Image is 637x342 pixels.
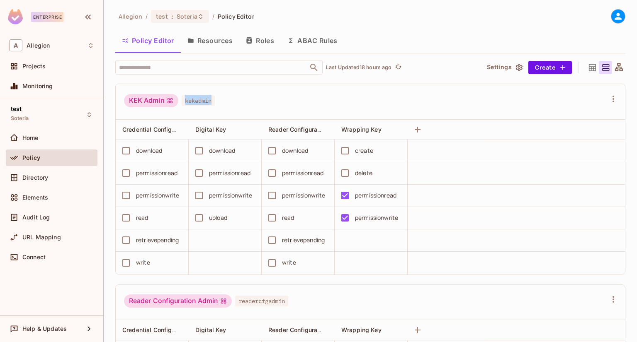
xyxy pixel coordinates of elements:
[209,169,250,178] div: permissionread
[22,83,53,89] span: Monitoring
[218,12,254,20] span: Policy Editor
[136,213,148,222] div: read
[119,12,142,20] span: the active workspace
[182,95,215,106] span: kekadmin
[212,12,214,20] li: /
[281,30,344,51] button: ABAC Rules
[122,125,192,133] span: Credential Configuration
[181,30,239,51] button: Resources
[268,326,328,334] span: Reader Configuration
[235,296,288,306] span: readercfgadmin
[355,169,372,178] div: delete
[528,61,572,74] button: Create
[9,39,22,51] span: A
[22,174,48,181] span: Directory
[341,326,382,333] span: Wrapping Key
[239,30,281,51] button: Roles
[341,126,382,133] span: Wrapping Key
[209,213,227,222] div: upload
[355,213,398,222] div: permissionwrite
[282,236,325,245] div: retrievepending
[146,12,148,20] li: /
[355,191,396,200] div: permissionread
[394,63,404,72] button: refresh
[282,213,294,222] div: read
[31,12,63,22] div: Enterprise
[136,146,162,155] div: download
[136,191,179,200] div: permissionwrite
[282,191,325,200] div: permissionwrite
[22,214,50,221] span: Audit Log
[115,30,181,51] button: Policy Editor
[195,326,226,333] span: Digital Key
[22,63,46,70] span: Projects
[355,146,373,155] div: create
[282,258,296,267] div: write
[195,126,226,133] span: Digital Key
[308,62,320,73] button: Open
[392,63,404,72] span: Click to refresh data
[8,9,23,24] img: SReyMgAAAABJRU5ErkJggg==
[282,146,308,155] div: download
[22,154,40,161] span: Policy
[171,13,174,20] span: :
[484,61,525,74] button: Settings
[27,42,50,49] span: Workspace: Allegion
[156,12,168,20] span: test
[177,12,197,20] span: Soteria
[268,125,328,133] span: Reader Configuration
[124,294,232,308] div: Reader Configuration Admin
[22,325,67,332] span: Help & Updates
[136,169,177,178] div: permissionread
[282,169,323,178] div: permissionread
[22,234,61,241] span: URL Mapping
[326,64,392,71] p: Last Updated 18 hours ago
[11,115,29,122] span: Soteria
[209,146,235,155] div: download
[11,106,22,112] span: test
[395,63,402,72] span: refresh
[209,191,252,200] div: permissionwrite
[22,254,46,260] span: Connect
[136,258,150,267] div: write
[136,236,179,245] div: retrievepending
[22,194,48,201] span: Elements
[124,94,178,107] div: KEK Admin
[22,135,39,141] span: Home
[122,326,192,334] span: Credential Configuration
